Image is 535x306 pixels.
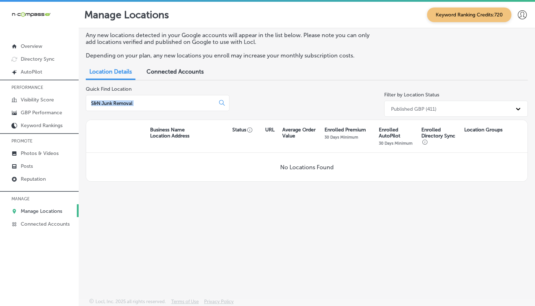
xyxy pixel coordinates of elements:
p: Average Order Value [282,127,321,139]
p: Business Name Location Address [150,127,189,139]
p: Any new locations detected in your Google accounts will appear in the list below. Please note you... [86,32,373,45]
p: Keyword Rankings [21,122,63,129]
p: URL [265,127,274,133]
span: Keyword Ranking Credits: 720 [427,7,511,22]
p: Manage Locations [84,9,169,21]
p: 30 Days Minimum [379,141,412,146]
p: Enrolled Premium [325,127,366,133]
p: Manage Locations [21,208,62,214]
p: Location Groups [464,127,502,133]
p: Photos & Videos [21,150,59,156]
p: Visibility Score [21,97,54,103]
input: All Locations [90,100,213,106]
p: Locl, Inc. 2025 all rights reserved. [95,299,166,304]
p: Connected Accounts [21,221,70,227]
img: 660ab0bf-5cc7-4cb8-ba1c-48b5ae0f18e60NCTV_CLogo_TV_Black_-500x88.png [11,11,51,18]
span: Location Details [89,68,132,75]
p: Posts [21,163,33,169]
label: Quick Find Location [86,86,132,92]
p: GBP Performance [21,110,62,116]
p: Depending on your plan, any new locations you enroll may increase your monthly subscription costs. [86,52,373,59]
p: AutoPilot [21,69,42,75]
p: Status [232,127,265,133]
p: 30 Days Minimum [325,135,358,140]
div: Published GBP (411) [391,106,436,112]
p: Overview [21,43,42,49]
p: Enrolled AutoPilot [379,127,418,139]
span: Connected Accounts [147,68,204,75]
p: No Locations Found [280,164,334,171]
label: Filter by Location Status [384,92,439,98]
p: Directory Sync [21,56,55,62]
p: Reputation [21,176,46,182]
p: Enrolled Directory Sync [421,127,461,145]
